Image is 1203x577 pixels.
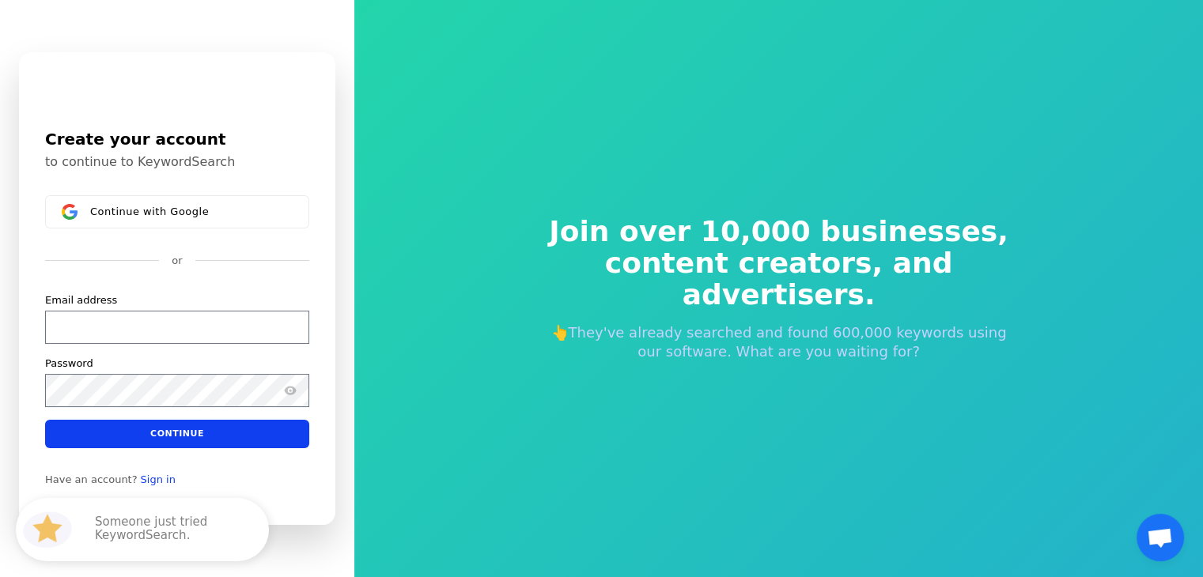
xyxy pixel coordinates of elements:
[45,356,93,371] label: Password
[90,206,209,218] span: Continue with Google
[45,127,309,151] h1: Create your account
[172,254,182,268] p: or
[45,195,309,228] button: Sign in with GoogleContinue with Google
[539,247,1020,311] span: content creators, and advertisers.
[539,323,1020,361] p: 👆They've already searched and found 600,000 keywords using our software. What are you waiting for?
[19,501,76,558] img: HubSpot
[45,473,138,486] span: Have an account?
[45,154,309,170] p: to continue to KeywordSearch
[141,473,176,486] a: Sign in
[1137,514,1184,561] a: Open chat
[45,293,117,307] label: Email address
[281,381,300,400] button: Show password
[95,515,253,544] p: Someone just tried KeywordSearch.
[539,216,1020,247] span: Join over 10,000 businesses,
[45,420,309,448] button: Continue
[62,204,78,220] img: Sign in with Google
